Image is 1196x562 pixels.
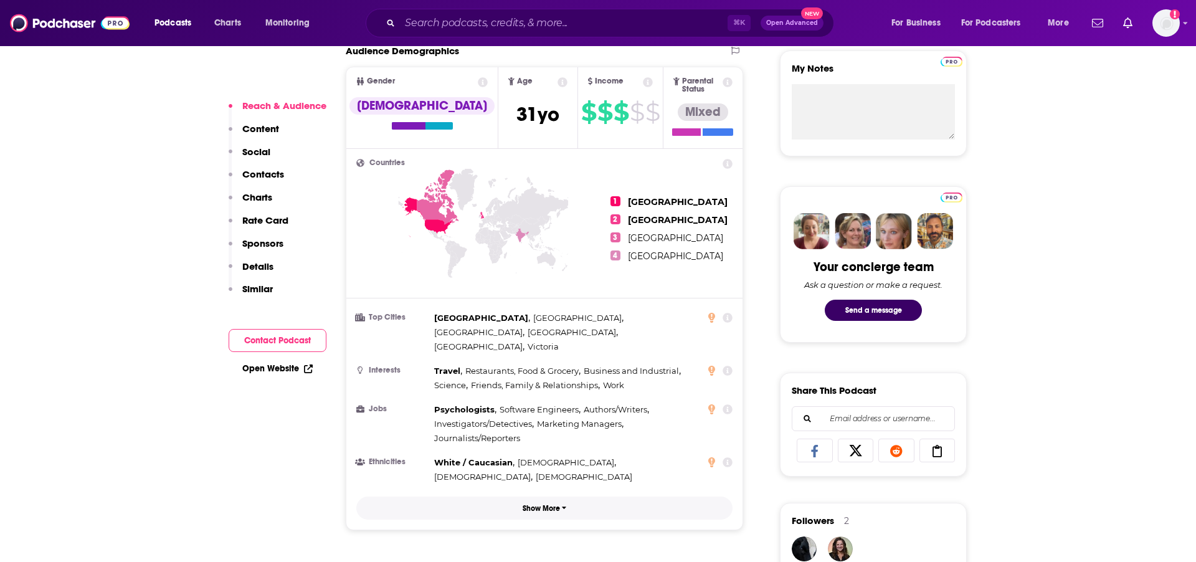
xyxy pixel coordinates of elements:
div: Mixed [678,103,728,121]
button: open menu [257,13,326,33]
span: , [533,311,624,325]
span: , [537,417,624,431]
span: $ [614,102,629,122]
span: 2 [610,214,620,224]
div: Ask a question or make a request. [804,280,942,290]
img: catgeorge.colorado [828,536,853,561]
span: Logged in as NickG [1152,9,1180,37]
button: Reach & Audience [229,100,326,123]
span: Science [434,380,466,390]
a: Charts [206,13,249,33]
span: [GEOGRAPHIC_DATA] [533,313,622,323]
button: Social [229,146,270,169]
button: Show More [356,497,733,520]
span: , [465,364,581,378]
span: , [434,470,533,484]
span: $ [630,102,644,122]
p: Charts [242,191,272,203]
span: Restaurants, Food & Grocery [465,366,579,376]
button: Open AdvancedNew [761,16,823,31]
a: Share on Reddit [878,439,914,462]
button: Content [229,123,279,146]
span: [GEOGRAPHIC_DATA] [434,341,523,351]
label: My Notes [792,62,955,84]
span: $ [581,102,596,122]
span: , [434,325,524,340]
button: Details [229,260,273,283]
span: 1 [610,196,620,206]
span: , [434,378,468,393]
span: [GEOGRAPHIC_DATA] [628,214,728,226]
span: Open Advanced [766,20,818,26]
span: Victoria [528,341,559,351]
span: $ [597,102,612,122]
span: , [528,325,618,340]
a: Show notifications dropdown [1118,12,1137,34]
h3: Share This Podcast [792,384,876,396]
h3: Interests [356,366,429,374]
span: , [434,455,515,470]
img: Podchaser Pro [941,193,962,202]
span: , [584,402,649,417]
img: Barbara Profile [835,213,871,249]
h2: Audience Demographics [346,45,459,57]
span: $ [645,102,660,122]
span: [GEOGRAPHIC_DATA] [434,313,528,323]
span: Authors/Writers [584,404,647,414]
span: For Podcasters [961,14,1021,32]
span: 3 [610,232,620,242]
img: Sydney Profile [794,213,830,249]
span: , [500,402,581,417]
svg: Add a profile image [1170,9,1180,19]
span: Gender [367,77,395,85]
span: Parental Status [682,77,721,93]
div: Your concierge team [814,259,934,275]
div: [DEMOGRAPHIC_DATA] [349,97,495,115]
button: Charts [229,191,272,214]
p: Content [242,123,279,135]
button: Contact Podcast [229,329,326,352]
span: , [584,364,681,378]
span: Income [595,77,624,85]
button: open menu [146,13,207,33]
a: Pro website [941,55,962,67]
span: White / Caucasian [434,457,513,467]
span: Podcasts [154,14,191,32]
span: Software Engineers [500,404,579,414]
h3: Top Cities [356,313,429,321]
span: More [1048,14,1069,32]
a: Show notifications dropdown [1087,12,1108,34]
input: Search podcasts, credits, & more... [400,13,728,33]
span: [GEOGRAPHIC_DATA] [434,327,523,337]
p: Show More [523,504,560,513]
img: Jon Profile [917,213,953,249]
span: [GEOGRAPHIC_DATA] [628,232,723,244]
button: Sponsors [229,237,283,260]
img: Podchaser - Follow, Share and Rate Podcasts [10,11,130,35]
span: , [434,311,530,325]
span: 31 yo [516,102,559,126]
p: Contacts [242,168,284,180]
p: Similar [242,283,273,295]
button: Similar [229,283,273,306]
button: open menu [953,13,1039,33]
h3: Ethnicities [356,458,429,466]
span: Friends, Family & Relationships [471,380,598,390]
a: antihumaniste [792,536,817,561]
span: Countries [369,159,405,167]
a: Share on Facebook [797,439,833,462]
span: ⌘ K [728,15,751,31]
img: Jules Profile [876,213,912,249]
span: [DEMOGRAPHIC_DATA] [518,457,614,467]
span: 4 [610,250,620,260]
span: , [434,402,496,417]
span: Monitoring [265,14,310,32]
p: Rate Card [242,214,288,226]
span: Work [603,380,624,390]
span: Charts [214,14,241,32]
span: Psychologists [434,404,495,414]
span: Age [517,77,533,85]
a: Share on X/Twitter [838,439,874,462]
span: Investigators/Detectives [434,419,532,429]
